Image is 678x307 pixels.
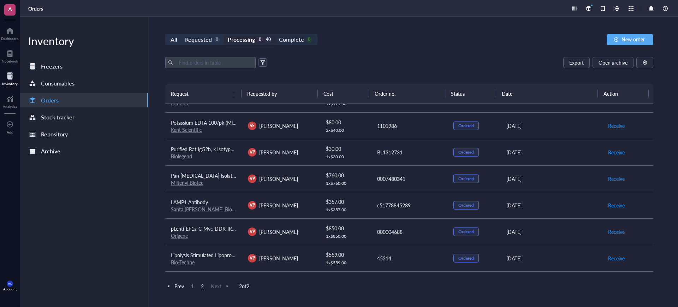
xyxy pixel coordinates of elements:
div: $ 30.00 [326,145,365,153]
span: Receive [608,122,625,130]
div: 0 [214,37,220,43]
span: New order [621,36,645,42]
div: 000004688 [377,228,442,236]
div: Ordered [458,149,474,155]
div: [DATE] [506,122,596,130]
div: $ 760.00 [326,171,365,179]
span: Pan [MEDICAL_DATA] Isolation Kit II, mouse [171,172,268,179]
span: Open archive [599,60,628,65]
span: VP [250,255,255,261]
a: Notebook [2,48,18,63]
span: VP [250,202,255,208]
span: [PERSON_NAME] [259,202,298,209]
div: 45214 [377,254,442,262]
th: Requested by [242,84,318,104]
button: New order [607,34,653,45]
div: $ 559.00 [326,251,365,259]
span: [PERSON_NAME] [259,175,298,182]
div: Complete [279,35,304,45]
span: A [8,5,12,13]
div: Requested [185,35,212,45]
button: Open archive [593,57,634,68]
td: 45214 [371,245,448,271]
th: Status [445,84,496,104]
div: 1 x $ 850.00 [326,234,365,239]
th: Request [165,84,242,104]
button: Receive [608,120,625,131]
div: 2 x $ 40.00 [326,128,365,133]
div: [DATE] [506,228,596,236]
a: Stock tracker [20,110,148,124]
span: [PERSON_NAME] [259,149,298,156]
a: Miltenyi Biotec [171,179,203,186]
div: 0007480341 [377,175,442,183]
div: segmented control [165,34,317,45]
span: [PERSON_NAME] [259,122,298,129]
div: Dashboard [1,36,19,41]
div: Ordered [458,202,474,208]
span: VP [250,229,255,235]
a: Santa [PERSON_NAME] Biotechnology [171,206,256,213]
div: BL1312731 [377,148,442,156]
td: 1101986 [371,112,448,139]
td: 0007480341 [371,165,448,192]
a: Freezers [20,59,148,73]
div: Ordered [458,176,474,182]
span: Receive [608,254,625,262]
span: Receive [608,175,625,183]
a: Analytics [3,93,17,108]
span: Receive [608,148,625,156]
div: 1 x $ 357.00 [326,207,365,213]
a: Biolegend [171,153,192,160]
button: Receive [608,173,625,184]
div: Repository [41,129,68,139]
div: c51778845289 [377,201,442,209]
span: Request [171,90,227,98]
span: 1 [188,283,197,289]
span: SS [250,123,255,129]
a: Archive [20,144,148,158]
div: $ 357.00 [326,198,365,206]
a: Kent Scientific [171,126,202,133]
div: Archive [41,146,60,156]
div: [DATE] [506,175,596,183]
div: Add [7,130,13,134]
td: BL1312731 [371,139,448,165]
div: [DATE] [506,201,596,209]
a: Dashboard [1,25,19,41]
div: 1101986 [377,122,442,130]
span: VP [250,149,255,155]
div: Account [3,287,17,291]
span: [PERSON_NAME] [259,228,298,235]
span: Next [211,283,231,289]
button: Receive [608,226,625,237]
div: [DATE] [506,148,596,156]
div: Processing [228,35,255,45]
span: Receive [608,228,625,236]
div: 1 x $ 760.00 [326,181,365,186]
a: Origene [171,232,188,239]
td: 000004688 [371,218,448,245]
a: Consumables [20,76,148,90]
div: [DATE] [506,254,596,262]
td: 1101940 [371,271,448,298]
div: Ordered [458,229,474,235]
th: Order no. [369,84,445,104]
div: Inventory [2,82,18,86]
div: Ordered [458,255,474,261]
span: MK [8,282,12,285]
input: Find orders in table [176,57,253,68]
div: 1 x $ 129.50 [326,101,365,107]
span: [PERSON_NAME] [259,255,298,262]
th: Date [496,84,598,104]
td: c51778845289 [371,192,448,218]
button: Receive [608,147,625,158]
div: Inventory [20,34,148,48]
div: 1 x $ 30.00 [326,154,365,160]
div: 1 x $ 559.00 [326,260,365,266]
span: LAMP1 Antibody [171,199,208,206]
div: All [171,35,177,45]
a: Orders [28,5,44,12]
span: pLenti-EF1a-C-Myc-DDK-IRES-Puro Lentiviral Gene Expression Vector [171,225,323,232]
span: Lipolysis Stimulated Lipoprotein Receptor Antibody - BSA Free [171,252,307,259]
